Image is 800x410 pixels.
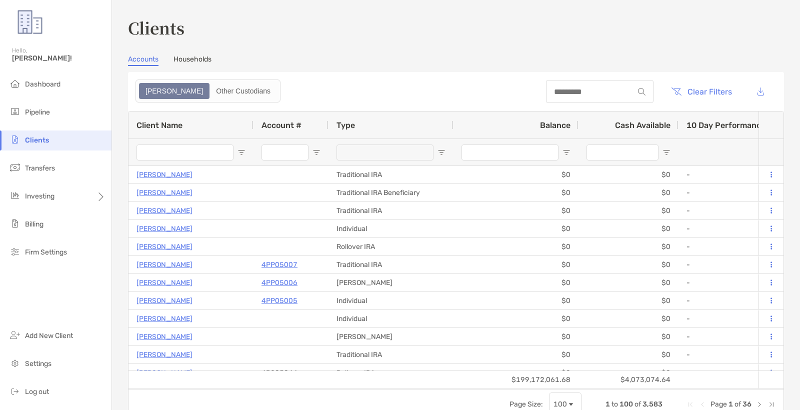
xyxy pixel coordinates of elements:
div: $0 [578,202,678,219]
div: $0 [453,202,578,219]
a: [PERSON_NAME] [136,168,192,181]
button: Clear Filters [663,80,739,102]
div: Traditional IRA [328,166,453,183]
span: 1 [605,400,610,408]
span: Page [710,400,727,408]
div: Traditional IRA [328,346,453,363]
div: First Page [686,400,694,408]
div: Next Page [755,400,763,408]
div: $0 [453,328,578,345]
p: [PERSON_NAME] [136,186,192,199]
div: 10 Day Performance [686,111,776,138]
div: $0 [578,364,678,381]
p: [PERSON_NAME] [136,348,192,361]
span: Account # [261,120,301,130]
a: [PERSON_NAME] [136,204,192,217]
div: $0 [578,220,678,237]
div: $0 [453,184,578,201]
div: $0 [453,292,578,309]
span: Client Name [136,120,182,130]
input: Balance Filter Input [461,144,558,160]
span: Investing [25,192,54,200]
span: Cash Available [615,120,670,130]
span: Transfers [25,164,55,172]
a: 4PP05007 [261,258,297,271]
a: [PERSON_NAME] [136,366,192,379]
span: 100 [619,400,633,408]
a: [PERSON_NAME] [136,276,192,289]
button: Open Filter Menu [562,148,570,156]
div: Rollover IRA [328,238,453,255]
div: $0 [578,184,678,201]
div: Individual [328,220,453,237]
span: Balance [540,120,570,130]
span: Add New Client [25,331,73,340]
a: [PERSON_NAME] [136,222,192,235]
div: $4,073,074.64 [578,371,678,388]
p: [PERSON_NAME] [136,240,192,253]
button: Open Filter Menu [312,148,320,156]
div: $199,172,061.68 [453,371,578,388]
div: $0 [453,238,578,255]
span: Dashboard [25,80,60,88]
div: Individual [328,310,453,327]
a: 4PP05005 [261,294,297,307]
div: $0 [453,220,578,237]
div: $0 [578,238,678,255]
a: [PERSON_NAME] [136,258,192,271]
input: Client Name Filter Input [136,144,233,160]
div: Rollover IRA [328,364,453,381]
a: Accounts [128,55,158,66]
img: settings icon [9,357,21,369]
div: Last Page [767,400,775,408]
a: 4PP05006 [261,276,297,289]
img: Zoe Logo [12,4,48,40]
div: $0 [453,364,578,381]
div: Previous Page [698,400,706,408]
span: 36 [742,400,751,408]
a: [PERSON_NAME] [136,330,192,343]
img: pipeline icon [9,105,21,117]
img: transfers icon [9,161,21,173]
span: Clients [25,136,49,144]
img: investing icon [9,189,21,201]
img: clients icon [9,133,21,145]
span: Pipeline [25,108,50,116]
div: Traditional IRA [328,202,453,219]
div: $0 [578,166,678,183]
img: firm-settings icon [9,245,21,257]
a: [PERSON_NAME] [136,294,192,307]
span: 3,583 [642,400,662,408]
span: Settings [25,359,51,368]
div: $0 [453,346,578,363]
span: of [734,400,741,408]
div: $0 [578,328,678,345]
div: $0 [578,256,678,273]
span: [PERSON_NAME]! [12,54,105,62]
div: $0 [578,292,678,309]
div: 100 [553,400,567,408]
input: Account # Filter Input [261,144,308,160]
a: Households [173,55,211,66]
span: Billing [25,220,43,228]
div: [PERSON_NAME] [328,328,453,345]
img: input icon [638,88,645,95]
span: Log out [25,387,49,396]
img: billing icon [9,217,21,229]
div: $0 [578,310,678,327]
div: $0 [453,256,578,273]
div: $0 [453,310,578,327]
div: Page Size: [509,400,543,408]
div: Other Custodians [210,84,276,98]
h3: Clients [128,16,784,39]
div: $0 [453,274,578,291]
